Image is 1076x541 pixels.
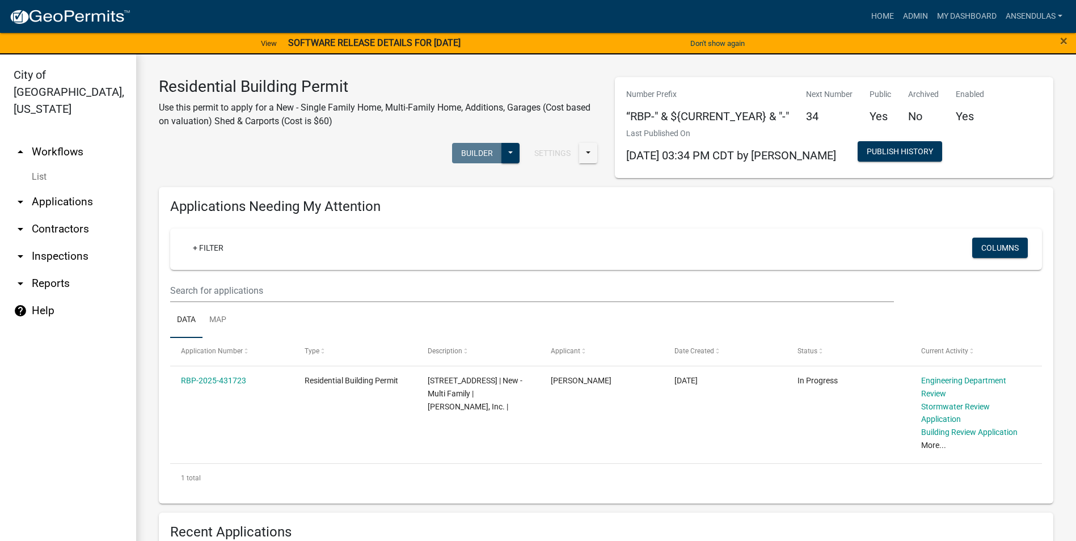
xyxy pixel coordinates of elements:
datatable-header-cell: Current Activity [910,338,1033,365]
span: [DATE] 03:34 PM CDT by [PERSON_NAME] [626,149,836,162]
a: + Filter [184,238,233,258]
p: Last Published On [626,128,836,140]
a: Data [170,302,202,339]
span: In Progress [797,376,838,385]
a: Map [202,302,233,339]
datatable-header-cell: Type [293,338,416,365]
button: Columns [972,238,1028,258]
h5: 34 [806,109,853,123]
i: arrow_drop_up [14,145,27,159]
wm-modal-confirm: Workflow Publish History [858,147,942,157]
datatable-header-cell: Applicant [540,338,663,365]
p: Archived [908,88,939,100]
span: Description [428,347,462,355]
button: Close [1060,34,1067,48]
p: Number Prefix [626,88,789,100]
button: Settings [525,143,580,163]
h4: Recent Applications [170,524,1042,540]
datatable-header-cell: Description [417,338,540,365]
p: Next Number [806,88,853,100]
h3: Residential Building Permit [159,77,598,96]
span: 1400 6TH ST N | New - Multi Family | Kuepers, Inc. | [428,376,522,411]
span: × [1060,33,1067,49]
h5: Yes [956,109,984,123]
h5: Yes [870,109,891,123]
i: arrow_drop_down [14,222,27,236]
span: Zac Rosenow [551,376,611,385]
a: Home [867,6,898,27]
a: More... [921,441,946,450]
a: ansendulas [1001,6,1067,27]
span: Type [305,347,319,355]
h4: Applications Needing My Attention [170,198,1042,215]
datatable-header-cell: Status [787,338,910,365]
a: My Dashboard [932,6,1001,27]
p: Use this permit to apply for a New - Single Family Home, Multi-Family Home, Additions, Garages (C... [159,101,598,128]
button: Builder [452,143,502,163]
span: 06/05/2025 [674,376,698,385]
a: View [256,34,281,53]
i: arrow_drop_down [14,195,27,209]
span: Status [797,347,817,355]
span: Date Created [674,347,714,355]
button: Publish History [858,141,942,162]
strong: SOFTWARE RELEASE DETAILS FOR [DATE] [288,37,461,48]
p: Enabled [956,88,984,100]
span: Residential Building Permit [305,376,398,385]
button: Don't show again [686,34,749,53]
i: arrow_drop_down [14,250,27,263]
a: Building Review Application [921,428,1018,437]
span: Application Number [181,347,243,355]
h5: No [908,109,939,123]
i: help [14,304,27,318]
datatable-header-cell: Application Number [170,338,293,365]
i: arrow_drop_down [14,277,27,290]
a: RBP-2025-431723 [181,376,246,385]
a: Engineering Department Review [921,376,1006,398]
a: Stormwater Review Application [921,402,990,424]
h5: “RBP-" & ${CURRENT_YEAR} & "-" [626,109,789,123]
span: Applicant [551,347,580,355]
input: Search for applications [170,279,894,302]
datatable-header-cell: Date Created [664,338,787,365]
p: Public [870,88,891,100]
span: Current Activity [921,347,968,355]
a: Admin [898,6,932,27]
div: 1 total [170,464,1042,492]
